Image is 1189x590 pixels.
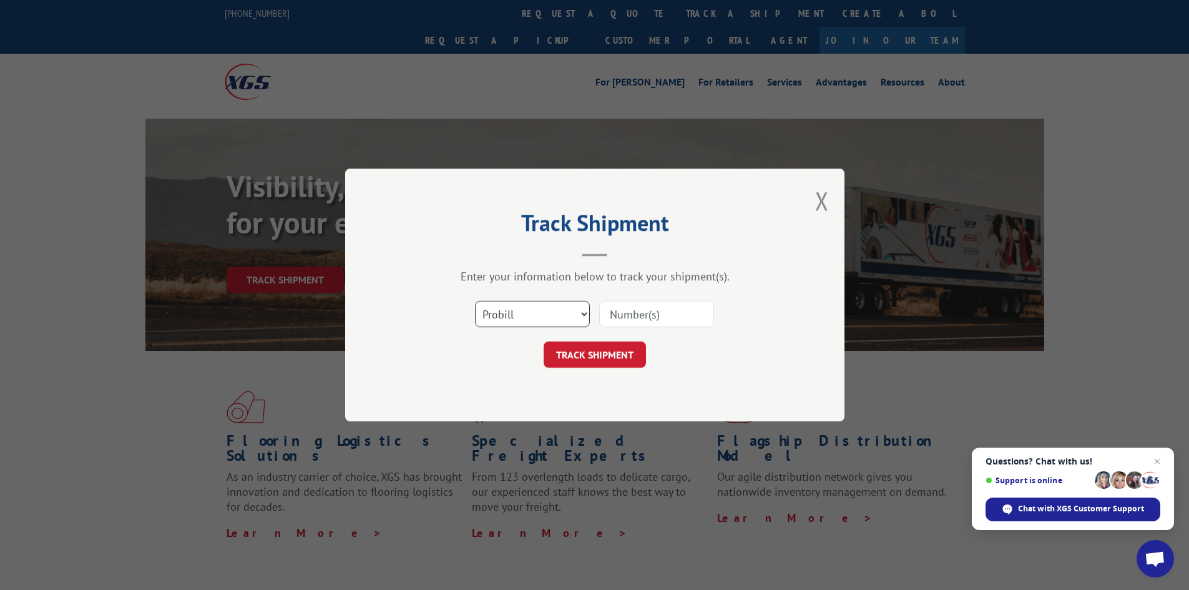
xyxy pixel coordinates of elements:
div: Chat with XGS Customer Support [986,498,1160,521]
div: Open chat [1137,540,1174,578]
div: Enter your information below to track your shipment(s). [408,269,782,283]
input: Number(s) [599,301,714,327]
button: Close modal [815,184,829,217]
span: Questions? Chat with us! [986,456,1160,466]
button: TRACK SHIPMENT [544,342,646,368]
span: Support is online [986,476,1090,485]
span: Chat with XGS Customer Support [1018,503,1144,514]
h2: Track Shipment [408,214,782,238]
span: Close chat [1150,454,1165,469]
